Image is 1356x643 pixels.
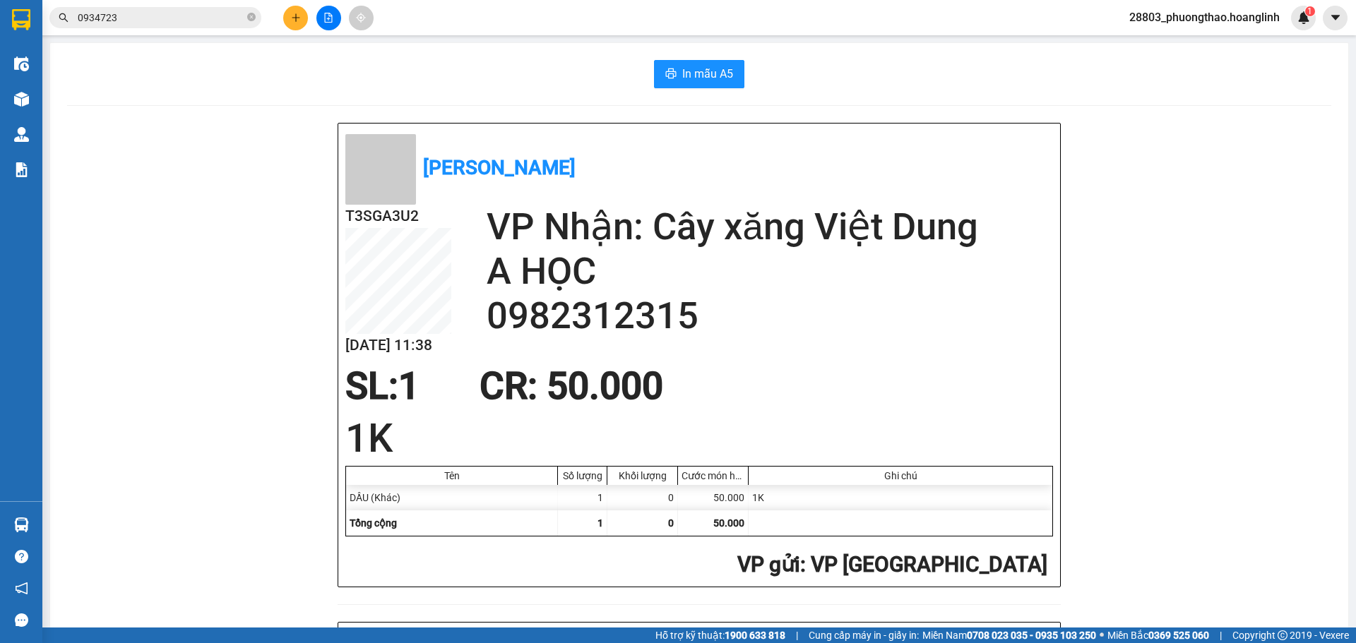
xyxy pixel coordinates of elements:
[398,364,420,408] span: 1
[749,485,1052,510] div: 1K
[345,551,1047,579] h2: : VP [GEOGRAPHIC_DATA]
[487,205,1053,249] h2: VP Nhận: Cây xăng Việt Dung
[291,13,301,23] span: plus
[15,582,28,595] span: notification
[345,334,451,357] h2: [DATE] 11:38
[922,627,1096,643] span: Miền Nam
[480,364,663,408] span: CR : 50.000
[597,517,603,529] span: 1
[247,13,256,21] span: close-circle
[349,6,374,30] button: aim
[345,205,451,228] h2: T3SGA3U2
[14,517,29,532] img: warehouse-icon
[682,470,744,481] div: Cước món hàng
[725,630,785,641] strong: 1900 633 818
[1107,627,1209,643] span: Miền Bắc
[487,294,1053,338] h2: 0982312315
[561,470,603,481] div: Số lượng
[346,485,558,510] div: DẦU (Khác)
[611,470,674,481] div: Khối lượng
[796,627,798,643] span: |
[1148,630,1209,641] strong: 0369 525 060
[752,470,1049,481] div: Ghi chú
[665,68,677,81] span: printer
[323,13,333,23] span: file-add
[668,517,674,529] span: 0
[654,60,744,88] button: printerIn mẫu A5
[682,65,733,83] span: In mẫu A5
[1100,632,1104,638] span: ⚪️
[78,10,244,25] input: Tìm tên, số ĐT hoặc mã đơn
[356,13,366,23] span: aim
[345,364,398,408] span: SL:
[350,470,554,481] div: Tên
[345,411,1053,466] h1: 1K
[283,6,308,30] button: plus
[14,56,29,71] img: warehouse-icon
[1305,6,1315,16] sup: 1
[316,6,341,30] button: file-add
[59,13,69,23] span: search
[1323,6,1348,30] button: caret-down
[737,552,800,577] span: VP gửi
[14,92,29,107] img: warehouse-icon
[1278,630,1287,640] span: copyright
[558,485,607,510] div: 1
[14,162,29,177] img: solution-icon
[423,156,576,179] b: [PERSON_NAME]
[655,627,785,643] span: Hỗ trợ kỹ thuật:
[1297,11,1310,24] img: icon-new-feature
[1220,627,1222,643] span: |
[967,630,1096,641] strong: 0708 023 035 - 0935 103 250
[678,485,749,510] div: 50.000
[350,517,397,529] span: Tổng cộng
[487,249,1053,294] h2: A HỌC
[14,127,29,142] img: warehouse-icon
[713,517,744,529] span: 50.000
[15,613,28,627] span: message
[1118,8,1291,26] span: 28803_phuongthao.hoanglinh
[1307,6,1312,16] span: 1
[15,550,28,563] span: question-circle
[1329,11,1342,24] span: caret-down
[607,485,678,510] div: 0
[247,11,256,25] span: close-circle
[809,627,919,643] span: Cung cấp máy in - giấy in:
[12,9,30,30] img: logo-vxr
